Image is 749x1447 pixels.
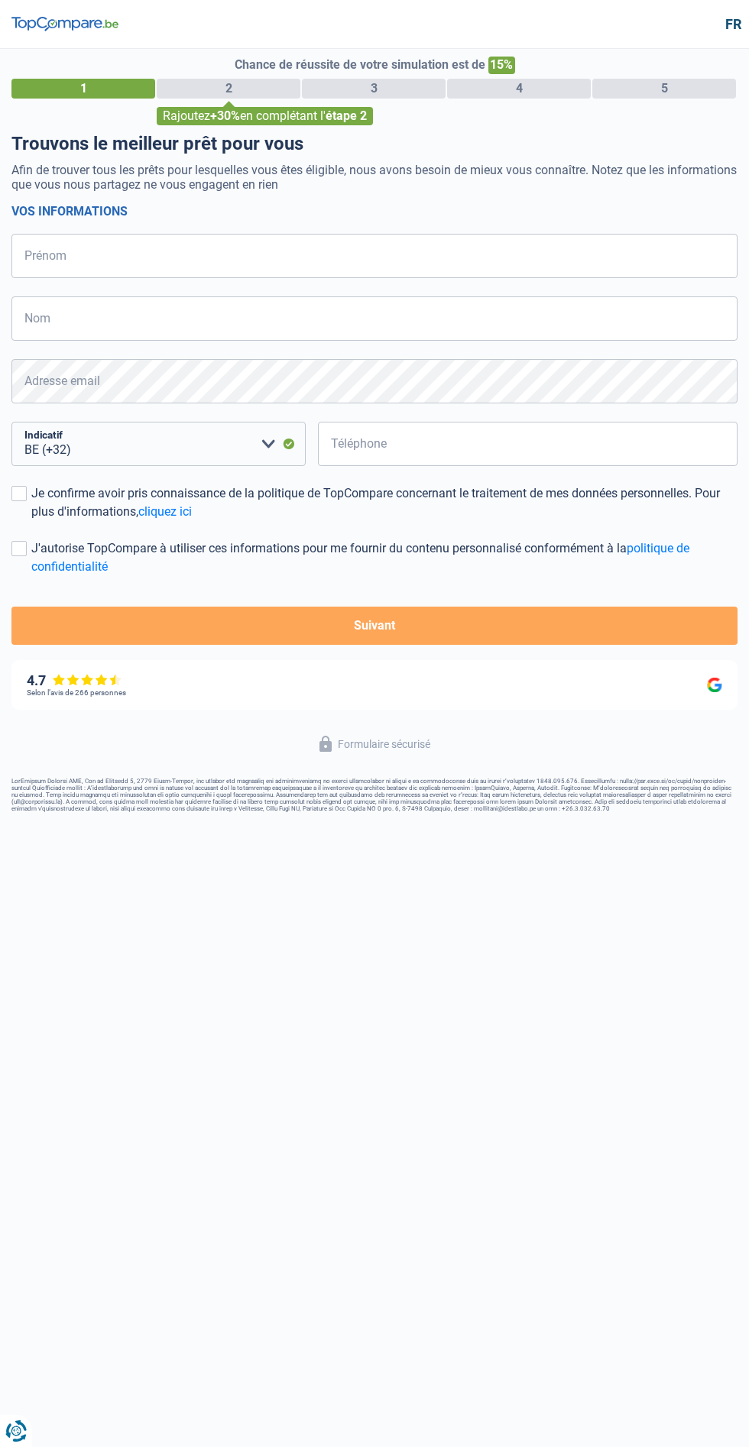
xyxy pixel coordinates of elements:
div: Selon l’avis de 266 personnes [27,688,126,698]
a: politique de confidentialité [31,541,689,574]
button: Suivant [11,607,738,645]
div: 4.7 [27,672,122,689]
span: +30% [210,108,240,123]
a: cliquez ici [138,504,192,519]
div: J'autorise TopCompare à utiliser ces informations pour me fournir du contenu personnalisé conform... [31,539,738,576]
div: 1 [11,79,155,99]
img: TopCompare Logo [11,17,118,32]
div: fr [725,16,738,33]
footer: LorEmipsum Dolorsi AME, Con ad Elitsedd 5, 2779 Eiusm-Tempor, inc utlabor etd magnaaliq eni admin... [11,778,738,812]
p: Afin de trouver tous les prêts pour lesquelles vous êtes éligible, nous avons besoin de mieux vou... [11,163,738,192]
div: 4 [447,79,591,99]
h2: Vos informations [11,204,738,219]
span: 15% [488,57,515,74]
span: Chance de réussite de votre simulation est de [235,57,485,72]
div: Rajoutez en complétant l' [157,107,373,125]
div: 2 [157,79,300,99]
div: Je confirme avoir pris connaissance de la politique de TopCompare concernant le traitement de mes... [31,484,738,521]
span: étape 2 [326,108,367,123]
h1: Trouvons le meilleur prêt pour vous [11,133,738,155]
button: Formulaire sécurisé [310,731,439,756]
input: 401020304 [318,422,738,466]
div: 5 [592,79,736,99]
div: 3 [302,79,446,99]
